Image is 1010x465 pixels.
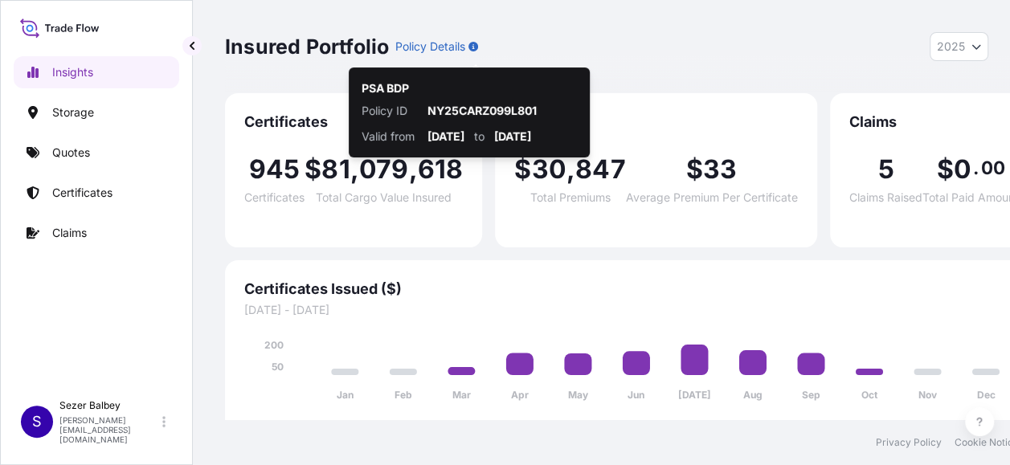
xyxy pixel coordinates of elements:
span: , [408,157,417,182]
p: Certificates [52,185,112,201]
span: . [973,161,979,174]
a: Insights [14,56,179,88]
span: Certificates [244,192,305,203]
p: [PERSON_NAME][EMAIL_ADDRESS][DOMAIN_NAME] [59,415,159,444]
span: 945 [249,157,301,182]
span: 30 [531,157,566,182]
span: 00 [980,161,1004,174]
p: Claims [52,225,87,241]
tspan: Apr [511,389,529,401]
p: [DATE] [427,128,464,145]
span: Average Premium Per Certificate [626,192,798,203]
tspan: 200 [264,339,284,351]
p: PSA BDP [362,80,409,96]
tspan: [DATE] [678,389,711,401]
p: Policy Details [395,39,465,55]
span: Premiums [514,112,797,132]
a: Privacy Policy [876,436,942,449]
a: Storage [14,96,179,128]
span: Total Premiums [530,192,610,203]
tspan: Jun [628,389,644,401]
span: , [350,157,359,182]
p: Sezer Balbey [59,399,159,412]
span: , [566,157,575,182]
p: Policy ID [362,103,418,119]
span: 5 [877,157,893,182]
tspan: Dec [976,389,995,401]
span: 81 [321,157,350,182]
p: to [474,128,485,145]
span: S [32,414,42,430]
tspan: 50 [272,361,284,373]
span: 079 [359,157,409,182]
p: Storage [52,104,94,120]
span: $ [514,157,531,182]
a: Quotes [14,137,179,169]
span: 0 [953,157,971,182]
tspan: May [568,389,589,401]
p: Quotes [52,145,90,161]
span: Total Cargo Value Insured [316,192,452,203]
p: [DATE] [494,128,531,145]
span: 618 [418,157,464,182]
span: $ [305,157,321,182]
tspan: Sep [802,389,820,401]
span: 33 [703,157,737,182]
tspan: Oct [861,389,878,401]
tspan: Nov [918,389,938,401]
a: Claims [14,217,179,249]
a: Certificates [14,177,179,209]
span: Certificates [244,112,463,132]
p: Insured Portfolio [225,34,389,59]
p: NY25CARZ099L801 [427,103,577,119]
span: 847 [575,157,626,182]
tspan: Feb [395,389,412,401]
tspan: Mar [452,389,471,401]
span: Claims Raised [849,192,922,203]
tspan: Jan [337,389,354,401]
p: Insights [52,64,93,80]
tspan: Aug [743,389,763,401]
span: $ [686,157,703,182]
button: Year Selector [930,32,988,61]
span: $ [936,157,953,182]
p: Valid from [362,128,418,145]
span: 2025 [937,39,965,55]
